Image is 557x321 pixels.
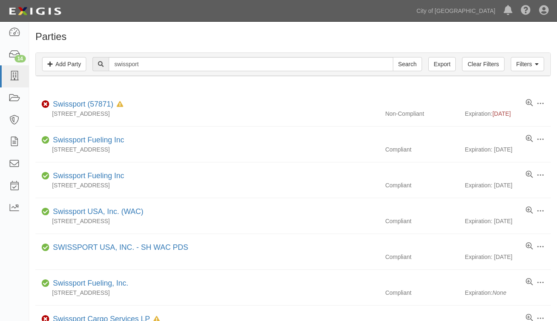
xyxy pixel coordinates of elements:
div: Compliant [379,253,465,261]
div: Compliant [379,181,465,189]
span: [DATE] [492,110,511,117]
div: Swissport Fueling, Inc. [50,278,128,289]
div: Compliant [379,217,465,225]
i: Help Center - Complianz [521,6,531,16]
a: City of [GEOGRAPHIC_DATA] [412,2,500,19]
a: Swissport USA, Inc. (WAC) [53,207,143,216]
img: logo-5460c22ac91f19d4615b14bd174203de0afe785f0fc80cf4dbbc73dc1793850b.png [6,4,64,19]
h1: Parties [35,31,551,42]
a: Swissport Fueling, Inc. [53,279,128,287]
div: SWISSPORT USA, INC. - SH WAC PDS [50,242,188,253]
i: Compliant [42,245,50,251]
div: Expiration: [DATE] [465,181,551,189]
i: Compliant [42,281,50,286]
div: [STREET_ADDRESS] [35,109,379,118]
div: Swissport USA, Inc. (WAC) [50,207,143,217]
a: Swissport Fueling Inc [53,172,124,180]
a: View results summary [526,171,533,179]
a: Filters [511,57,544,71]
div: Expiration: [DATE] [465,253,551,261]
div: Expiration: [DATE] [465,145,551,154]
i: None [492,289,506,296]
a: View results summary [526,242,533,251]
a: View results summary [526,99,533,107]
a: Add Party [42,57,86,71]
a: View results summary [526,135,533,143]
div: Expiration: [465,289,551,297]
i: In Default since 09/22/2025 [117,102,123,107]
div: Compliant [379,145,465,154]
i: Compliant [42,209,50,215]
div: Expiration: [465,109,551,118]
div: [STREET_ADDRESS] [35,217,379,225]
div: Swissport Fueling Inc [50,171,124,182]
a: Clear Filters [462,57,504,71]
div: [STREET_ADDRESS] [35,181,379,189]
div: Expiration: [DATE] [465,217,551,225]
div: Swissport (57871) [50,99,123,110]
i: Compliant [42,137,50,143]
div: Non-Compliant [379,109,465,118]
a: View results summary [526,278,533,286]
a: Export [428,57,456,71]
div: 14 [15,55,26,62]
div: [STREET_ADDRESS] [35,289,379,297]
a: View results summary [526,207,533,215]
div: [STREET_ADDRESS] [35,145,379,154]
i: Compliant [42,173,50,179]
input: Search [393,57,422,71]
i: Non-Compliant [42,102,50,107]
a: Swissport (57871) [53,100,113,108]
input: Search [109,57,393,71]
div: Swissport Fueling Inc [50,135,124,146]
a: Swissport Fueling Inc [53,136,124,144]
div: Compliant [379,289,465,297]
a: SWISSPORT USA, INC. - SH WAC PDS [53,243,188,251]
